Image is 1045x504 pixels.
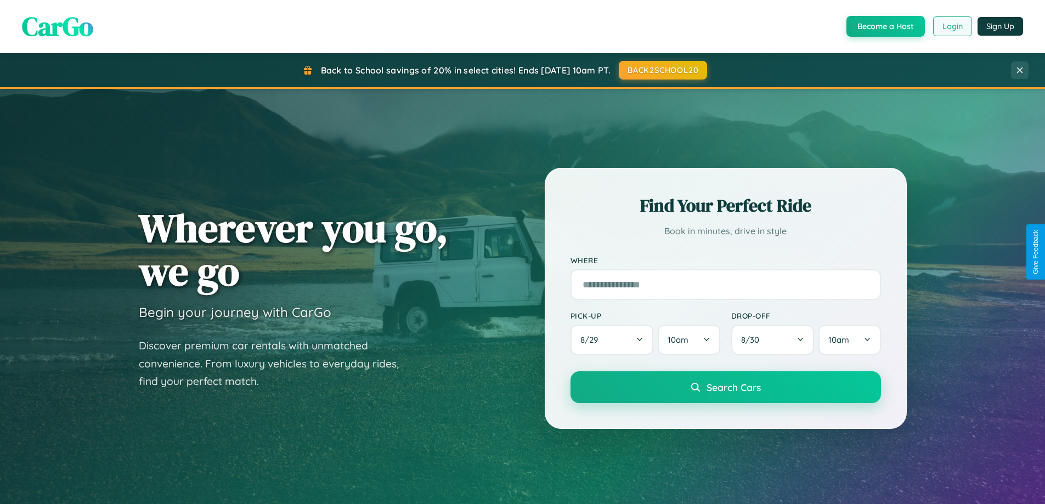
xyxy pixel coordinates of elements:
span: Back to School savings of 20% in select cities! Ends [DATE] 10am PT. [321,65,611,76]
h1: Wherever you go, we go [139,206,448,293]
span: 8 / 29 [580,335,603,345]
button: Search Cars [570,371,881,403]
p: Discover premium car rentals with unmatched convenience. From luxury vehicles to everyday rides, ... [139,337,413,390]
span: Search Cars [707,381,761,393]
label: Drop-off [731,311,881,320]
span: 10am [668,335,688,345]
p: Book in minutes, drive in style [570,223,881,239]
button: 8/29 [570,325,654,355]
button: 10am [818,325,880,355]
button: 10am [658,325,720,355]
button: Become a Host [846,16,925,37]
span: 8 / 30 [741,335,765,345]
span: CarGo [22,8,93,44]
span: 10am [828,335,849,345]
h2: Find Your Perfect Ride [570,194,881,218]
label: Pick-up [570,311,720,320]
button: BACK2SCHOOL20 [619,61,707,80]
button: 8/30 [731,325,815,355]
h3: Begin your journey with CarGo [139,304,331,320]
button: Login [933,16,972,36]
button: Sign Up [978,17,1023,36]
label: Where [570,256,881,265]
div: Give Feedback [1032,230,1040,274]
